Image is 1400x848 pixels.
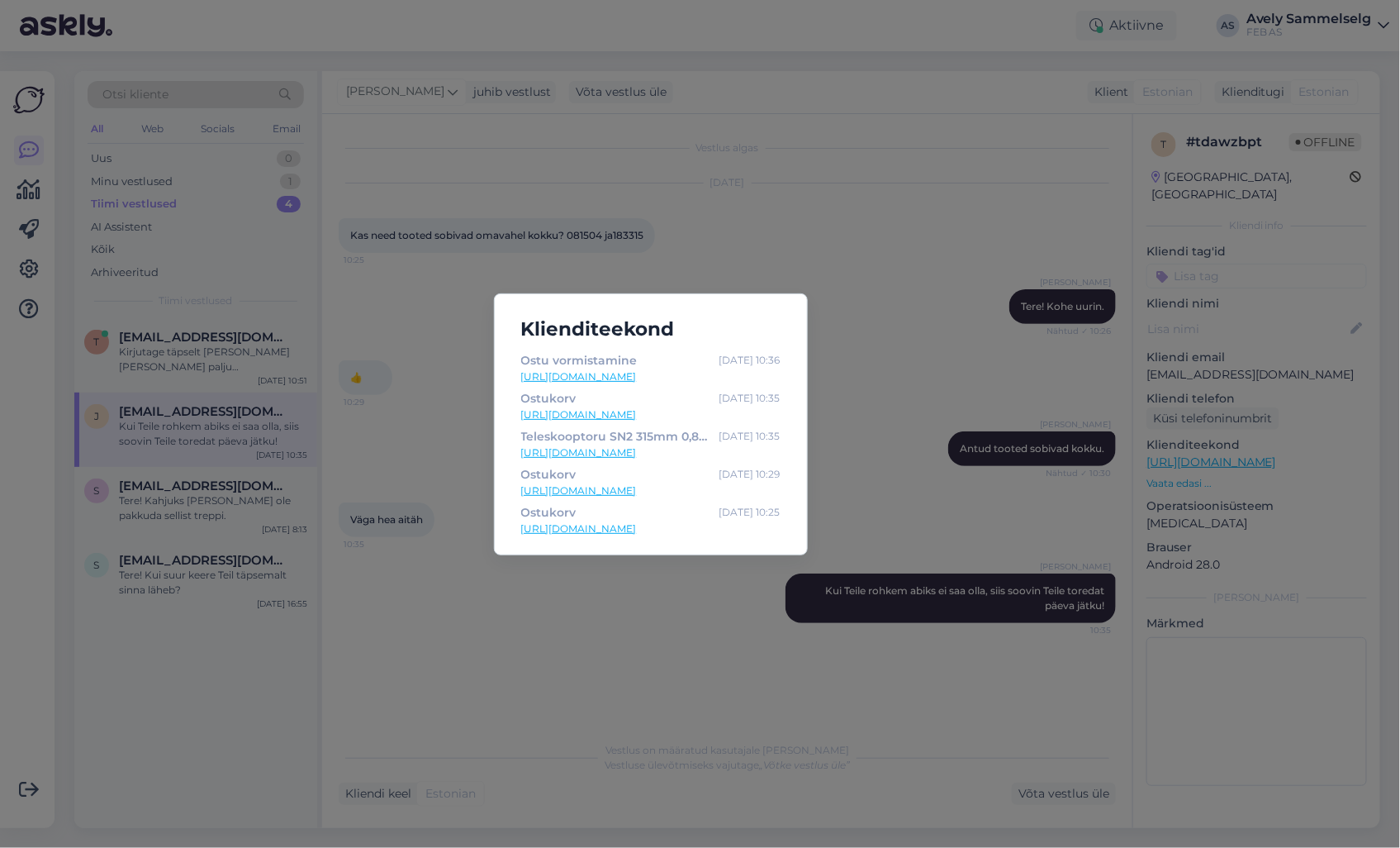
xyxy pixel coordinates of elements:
a: [URL][DOMAIN_NAME] [521,407,781,422]
h5: Klienditeekond [508,314,794,345]
div: [DATE] 10:35 [719,389,781,407]
div: [DATE] 10:35 [719,427,781,445]
div: [DATE] 10:29 [719,465,781,484]
a: [URL][DOMAIN_NAME] [521,484,781,498]
a: [URL][DOMAIN_NAME] [521,369,781,384]
a: [URL][DOMAIN_NAME] [521,522,781,536]
div: Ostukorv [521,465,577,484]
div: Ostukorv [521,389,577,407]
div: Ostu vormistamine [521,351,638,369]
div: Ostukorv [521,503,577,522]
div: [DATE] 10:36 [719,351,781,369]
div: Teleskooptoru SN2 315mm 0,8m malmkrae ja umbluugiga CW Normal [521,427,713,445]
div: [DATE] 10:25 [719,503,781,522]
a: [URL][DOMAIN_NAME] [521,445,781,460]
